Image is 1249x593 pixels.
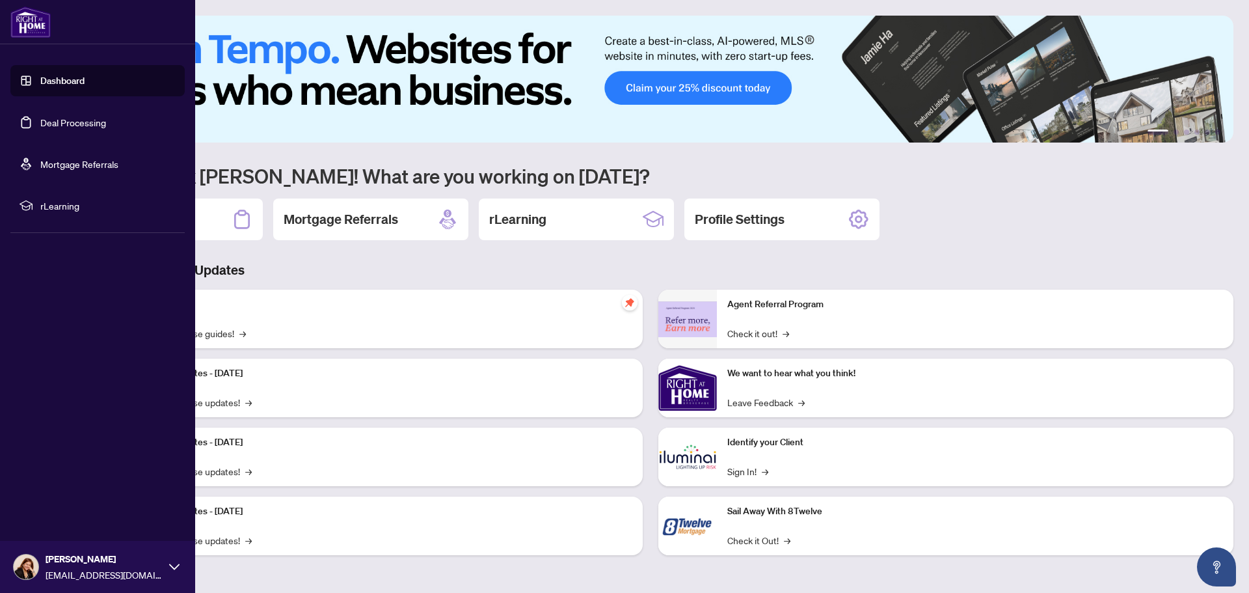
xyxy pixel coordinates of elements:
button: 2 [1174,130,1179,135]
p: Identify your Client [727,435,1223,450]
span: → [798,395,805,409]
img: logo [10,7,51,38]
a: Deal Processing [40,117,106,128]
span: pushpin [622,295,638,310]
img: We want to hear what you think! [658,359,717,417]
a: Check it Out!→ [727,533,790,547]
button: 1 [1148,130,1168,135]
button: 6 [1215,130,1220,135]
p: Platform Updates - [DATE] [137,435,632,450]
h2: Profile Settings [695,210,785,228]
a: Mortgage Referrals [40,158,118,170]
span: → [762,464,768,478]
a: Dashboard [40,75,85,87]
img: Identify your Client [658,428,717,486]
p: Platform Updates - [DATE] [137,366,632,381]
span: → [245,395,252,409]
span: → [784,533,790,547]
img: Agent Referral Program [658,301,717,337]
a: Leave Feedback→ [727,395,805,409]
button: 4 [1194,130,1200,135]
span: → [245,464,252,478]
a: Check it out!→ [727,326,789,340]
h2: Mortgage Referrals [284,210,398,228]
span: [PERSON_NAME] [46,552,163,566]
h2: rLearning [489,210,546,228]
button: Open asap [1197,547,1236,586]
span: → [239,326,246,340]
h3: Brokerage & Industry Updates [68,261,1233,279]
a: Sign In!→ [727,464,768,478]
p: Agent Referral Program [727,297,1223,312]
img: Sail Away With 8Twelve [658,497,717,555]
span: → [783,326,789,340]
span: → [245,533,252,547]
button: 5 [1205,130,1210,135]
p: Platform Updates - [DATE] [137,504,632,519]
p: We want to hear what you think! [727,366,1223,381]
span: [EMAIL_ADDRESS][DOMAIN_NAME] [46,568,163,582]
span: rLearning [40,199,176,213]
button: 3 [1184,130,1189,135]
img: Profile Icon [14,555,38,579]
img: Slide 0 [68,16,1233,143]
p: Self-Help [137,297,632,312]
p: Sail Away With 8Twelve [727,504,1223,519]
h1: Welcome back [PERSON_NAME]! What are you working on [DATE]? [68,163,1233,188]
